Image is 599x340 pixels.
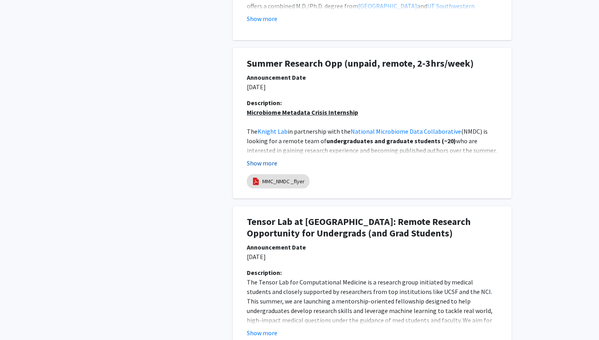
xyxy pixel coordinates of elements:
[417,2,427,10] span: and
[247,82,498,92] p: [DATE]
[247,14,277,23] button: Show more
[351,127,461,135] a: National Microbiome Data Collaborative
[247,252,498,261] p: [DATE]
[247,268,498,277] div: Description:
[258,127,288,135] a: Knight Lab
[262,177,305,186] a: MMC_NMDC _flyer
[247,137,498,164] span: who are interested in gaining research experience and becoming published authors over the summer....
[247,158,277,168] button: Show more
[252,177,260,186] img: pdf_icon.png
[358,2,417,10] a: [GEOGRAPHIC_DATA]
[247,242,498,252] div: Announcement Date
[247,98,498,108] div: Description:
[326,137,456,145] strong: undergraduates and graduate students (~20)
[6,304,34,334] iframe: Chat
[247,216,498,239] h1: Tensor Lab at [GEOGRAPHIC_DATA]: Remote Research Opportunity for Undergrads (and Grad Students)
[247,108,358,116] u: Microbiome Metadata Crisis Internship
[288,127,351,135] span: in partnership with the
[247,328,277,338] button: Show more
[247,73,498,82] div: Announcement Date
[247,127,498,193] p: [GEOGRAPHIC_DATA][US_STATE]
[247,58,498,69] h1: Summer Research Opp (unpaid, remote, 2-3hrs/week)
[247,127,258,135] span: The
